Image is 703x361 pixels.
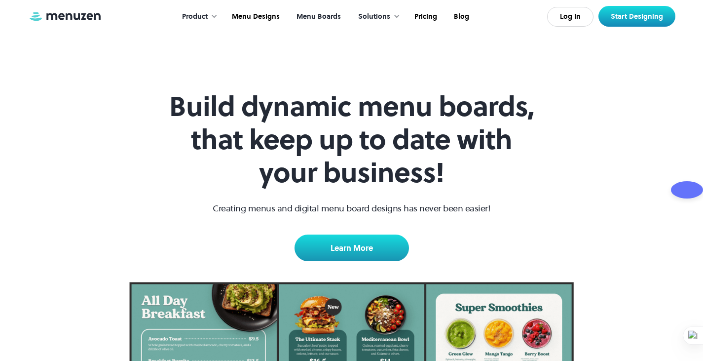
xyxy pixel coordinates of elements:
a: Pricing [405,1,444,32]
a: Blog [444,1,477,32]
div: Solutions [358,11,390,22]
p: Creating menus and digital menu board designs has never been easier! [213,201,490,215]
div: Product [182,11,208,22]
div: Solutions [348,1,405,32]
a: Start Designing [598,6,675,27]
h1: Build dynamic menu boards, that keep up to date with your business! [162,90,541,190]
a: Learn More [295,235,409,261]
div: Product [172,1,222,32]
a: Menu Designs [222,1,287,32]
a: Log In [547,7,593,27]
a: Menu Boards [287,1,348,32]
